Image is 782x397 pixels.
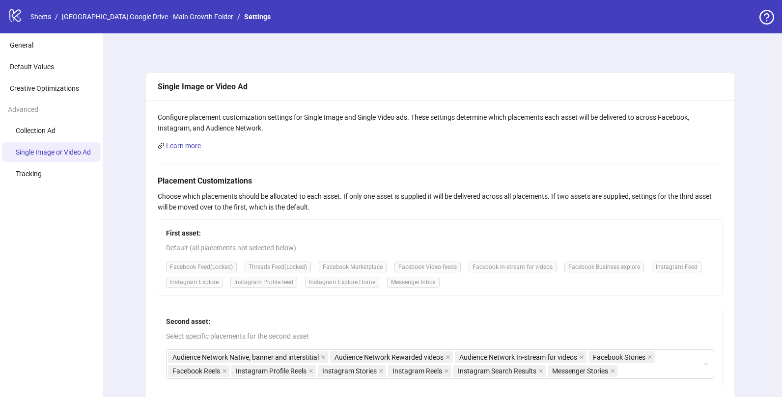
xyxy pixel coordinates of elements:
[231,365,316,377] span: Instagram Profile Reels
[10,41,33,49] span: General
[166,229,201,237] strong: First asset:
[564,262,644,272] span: Facebook Business explore
[172,352,319,363] span: Audience Network Native, banner and interstitial
[166,262,237,272] span: Facebook Feed (Locked)
[172,366,220,376] span: Facebook Reels
[308,369,313,373] span: close
[237,11,240,22] li: /
[387,277,440,288] span: Messenger Inbox
[388,365,451,377] span: Instagram Reels
[379,369,384,373] span: close
[158,175,723,187] h5: Placement Customizations
[552,366,608,376] span: Messenger Stories
[28,11,53,22] a: Sheets
[16,170,42,178] span: Tracking
[230,277,297,288] span: Instagram Profile feed
[330,351,453,363] span: Audience Network Rewarded videos
[158,80,723,93] div: Single Image or Video Ad
[236,366,307,376] span: Instagram Profile Reels
[168,351,328,363] span: Audience Network Native, banner and interstitial
[588,351,655,363] span: Facebook Stories
[242,11,273,22] a: Settings
[453,365,546,377] span: Instagram Search Results
[469,262,557,272] span: Facebook In-stream for videos
[548,365,617,377] span: Messenger Stories
[459,352,577,363] span: Audience Network In-stream for videos
[446,355,450,360] span: close
[16,127,56,134] span: Collection Ad
[458,366,536,376] span: Instagram Search Results
[455,351,586,363] span: Audience Network In-stream for videos
[318,365,386,377] span: Instagram Stories
[647,355,652,360] span: close
[610,369,615,373] span: close
[10,84,79,92] span: Creative Optimizations
[166,277,223,288] span: Instagram Explore
[322,366,377,376] span: Instagram Stories
[158,112,723,133] div: Configure placement customization settings for Single Image and Single Video ads. These settings ...
[392,366,442,376] span: Instagram Reels
[16,148,91,156] span: Single Image or Video Ad
[166,318,210,325] strong: Second asset:
[158,191,723,212] div: Choose which placements should be allocated to each asset. If only one asset is supplied it will ...
[652,262,701,272] span: Instagram Feed
[168,365,229,377] span: Facebook Reels
[55,11,58,22] li: /
[593,352,645,363] span: Facebook Stories
[10,63,54,71] span: Default Values
[444,369,449,373] span: close
[319,262,387,272] span: Facebook Marketplace
[60,11,235,22] a: [GEOGRAPHIC_DATA] Google Drive - Main Growth Folder
[335,352,444,363] span: Audience Network Rewarded videos
[538,369,543,373] span: close
[759,10,774,25] span: question-circle
[166,242,714,253] span: Default (all placements not selected below)
[305,277,379,288] span: Instagram Explore Home
[222,369,227,373] span: close
[321,355,326,360] span: close
[166,142,201,150] a: Learn more
[158,142,165,149] span: link
[245,262,311,272] span: Threads Feed (Locked)
[166,331,714,342] span: Select specific placements for the second asset
[394,262,461,272] span: Facebook Video feeds
[579,355,584,360] span: close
